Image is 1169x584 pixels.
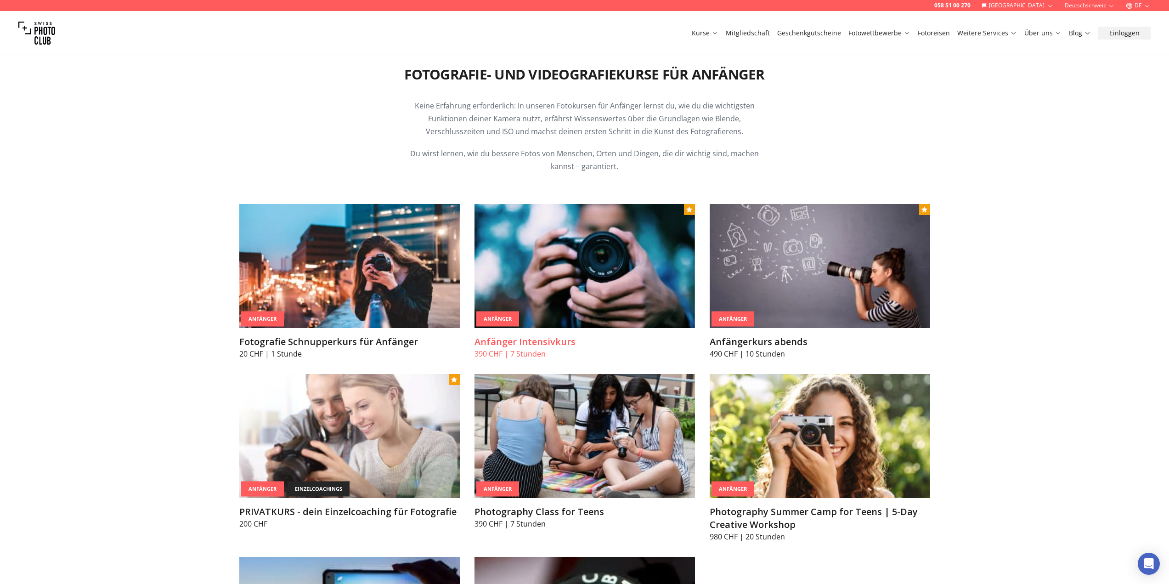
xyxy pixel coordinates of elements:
[726,28,770,38] a: Mitgliedschaft
[710,531,930,542] p: 980 CHF | 20 Stunden
[1138,553,1160,575] div: Open Intercom Messenger
[710,348,930,359] p: 490 CHF | 10 Stunden
[1024,28,1062,38] a: Über uns
[914,27,954,40] button: Fotoreisen
[474,204,695,359] a: Anfänger IntensivkursAnfängerAnfänger Intensivkurs390 CHF | 7 Stunden
[474,518,695,529] p: 390 CHF | 7 Stunden
[1021,27,1065,40] button: Über uns
[408,99,761,138] p: Keine Erfahrung erforderlich: In unseren Fotokursen für Anfänger lernst du, wie du die wichtigste...
[710,335,930,348] h3: Anfängerkurs abends
[239,348,460,359] p: 20 CHF | 1 Stunde
[710,204,930,359] a: Anfängerkurs abendsAnfängerAnfängerkurs abends490 CHF | 10 Stunden
[957,28,1017,38] a: Weitere Services
[288,482,350,497] div: einzelcoachings
[241,482,284,497] div: Anfänger
[777,28,841,38] a: Geschenkgutscheine
[712,312,754,327] div: Anfänger
[692,28,718,38] a: Kurse
[918,28,950,38] a: Fotoreisen
[848,28,910,38] a: Fotowettbewerbe
[474,374,695,529] a: Photography Class for TeensAnfängerPhotography Class for Teens390 CHF | 7 Stunden
[845,27,914,40] button: Fotowettbewerbe
[710,374,930,542] a: Photography Summer Camp for Teens | 5-Day Creative WorkshopAnfängerPhotography Summer Camp for Te...
[241,312,284,327] div: Anfänger
[476,482,519,497] div: Anfänger
[239,374,460,498] img: PRIVATKURS - dein Einzelcoaching für Fotografie
[476,312,519,327] div: Anfänger
[712,482,754,497] div: Anfänger
[1098,27,1151,40] button: Einloggen
[710,204,930,328] img: Anfängerkurs abends
[239,374,460,529] a: PRIVATKURS - dein Einzelcoaching für FotografieAnfängereinzelcoachingsPRIVATKURS - dein Einzelcoa...
[934,2,971,9] a: 058 51 00 270
[474,374,695,498] img: Photography Class for Teens
[474,335,695,348] h3: Anfänger Intensivkurs
[239,204,460,328] img: Fotografie Schnupperkurs für Anfänger
[404,66,764,83] h2: Fotografie- und Videografiekurse für Anfänger
[1069,28,1091,38] a: Blog
[774,27,845,40] button: Geschenkgutscheine
[954,27,1021,40] button: Weitere Services
[18,15,55,51] img: Swiss photo club
[710,374,930,498] img: Photography Summer Camp for Teens | 5-Day Creative Workshop
[688,27,722,40] button: Kurse
[239,505,460,518] h3: PRIVATKURS - dein Einzelcoaching für Fotografie
[239,518,460,529] p: 200 CHF
[239,204,460,359] a: Fotografie Schnupperkurs für AnfängerAnfängerFotografie Schnupperkurs für Anfänger20 CHF | 1 Stunde
[722,27,774,40] button: Mitgliedschaft
[474,505,695,518] h3: Photography Class for Teens
[710,505,930,531] h3: Photography Summer Camp for Teens | 5-Day Creative Workshop
[1065,27,1095,40] button: Blog
[474,204,695,328] img: Anfänger Intensivkurs
[408,147,761,173] p: Du wirst lernen, wie du bessere Fotos von Menschen, Orten und Dingen, die dir wichtig sind, mache...
[474,348,695,359] p: 390 CHF | 7 Stunden
[239,335,460,348] h3: Fotografie Schnupperkurs für Anfänger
